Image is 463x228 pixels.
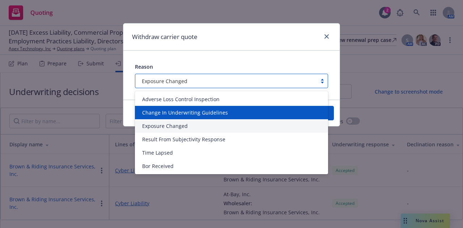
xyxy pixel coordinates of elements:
[142,149,173,156] span: Time Lapsed
[135,63,153,70] span: Reason
[142,122,188,130] span: Exposure Changed
[142,162,174,170] span: Bor Received
[142,109,228,116] span: Change In Underwriting Guidelines
[142,95,220,103] span: Adverse Loss Control Inspection
[142,77,187,85] span: Exposure Changed
[322,32,331,41] a: close
[132,32,197,42] h1: Withdraw carrier quote
[139,77,313,85] span: Exposure Changed
[142,135,225,143] span: Result From Subjectivity Response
